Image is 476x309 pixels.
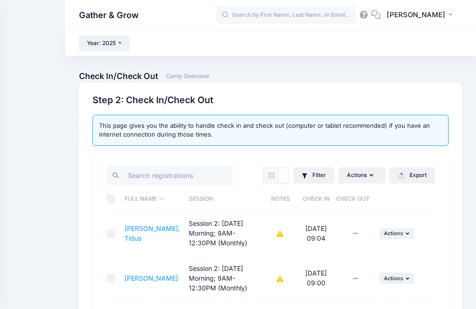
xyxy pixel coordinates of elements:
th: Session: activate to sort column ascending [184,187,264,211]
button: Year: 2025 [79,35,130,51]
td: Session 2: [DATE] Morning; 9AM-12:30PM (Monthly) [184,211,264,256]
span: [PERSON_NAME] [387,10,445,20]
h1: Gather & Grow [79,5,139,26]
button: [PERSON_NAME] [381,5,462,26]
th: Check Out [336,187,374,211]
h2: Step 2: Check In/Check Out [93,95,213,105]
th: Full Name: activate to sort column descending [120,187,185,211]
th: Notes: activate to sort column ascending [264,187,297,211]
input: Search registrations [106,165,233,185]
input: mm/dd/yyyy [278,167,289,183]
button: Actions [379,273,415,284]
button: Filter [293,167,334,183]
button: Export [390,167,435,183]
button: Actions [379,228,415,239]
button: Actions [338,167,385,183]
span: Actions [384,230,403,237]
div: This page gives you the ability to handle check in and check out (computer or tablet recommended)... [93,115,449,146]
h1: Check In/Check Out [79,71,209,81]
a: [PERSON_NAME] [125,274,178,282]
td: [DATE] 09:00 [297,256,336,301]
td: [DATE] 09:04 [297,211,336,256]
input: Search by First Name, Last Name, or Email... [216,6,356,25]
span: Year: 2025 [87,39,116,46]
a: Camp Overview [166,73,209,80]
td: Session 2: [DATE] Morning; 9AM-12:30PM (Monthly) [184,256,264,301]
th: Check In: activate to sort column ascending [297,187,336,211]
a: [PERSON_NAME], Tidus [125,224,180,242]
span: Actions [384,275,403,282]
